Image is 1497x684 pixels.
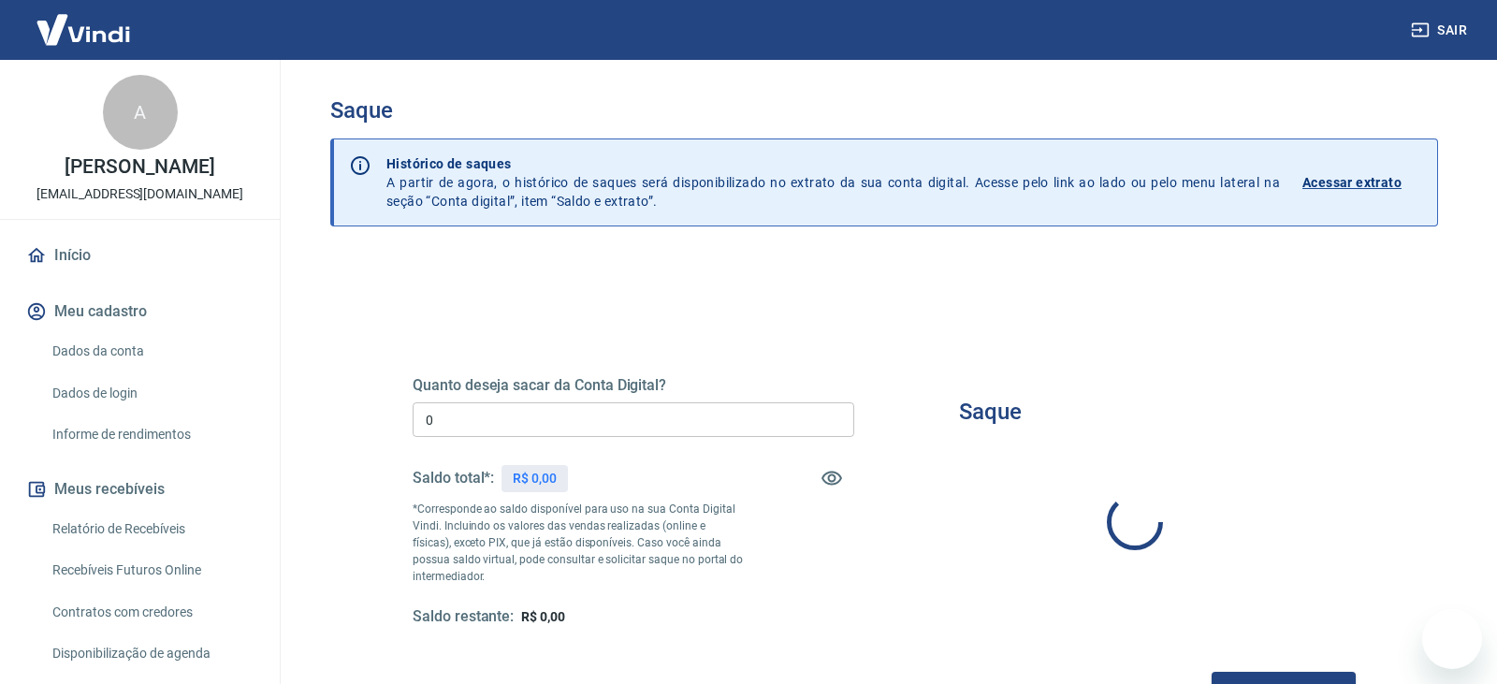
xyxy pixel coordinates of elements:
[45,415,257,454] a: Informe de rendimentos
[1422,609,1482,669] iframe: Botão para abrir a janela de mensagens
[45,510,257,548] a: Relatório de Recebíveis
[413,469,494,488] h5: Saldo total*:
[413,501,744,585] p: *Corresponde ao saldo disponível para uso na sua Conta Digital Vindi. Incluindo os valores das ve...
[45,332,257,371] a: Dados da conta
[1302,173,1402,192] p: Acessar extrato
[413,376,854,395] h5: Quanto deseja sacar da Conta Digital?
[22,1,144,58] img: Vindi
[22,291,257,332] button: Meu cadastro
[413,607,514,627] h5: Saldo restante:
[45,551,257,589] a: Recebíveis Futuros Online
[22,235,257,276] a: Início
[36,184,243,204] p: [EMAIL_ADDRESS][DOMAIN_NAME]
[22,469,257,510] button: Meus recebíveis
[103,75,178,150] div: A
[959,399,1022,425] h3: Saque
[513,469,557,488] p: R$ 0,00
[330,97,1438,124] h3: Saque
[1302,154,1422,211] a: Acessar extrato
[45,593,257,632] a: Contratos com credores
[65,157,214,177] p: [PERSON_NAME]
[1407,13,1475,48] button: Sair
[386,154,1280,211] p: A partir de agora, o histórico de saques será disponibilizado no extrato da sua conta digital. Ac...
[386,154,1280,173] p: Histórico de saques
[45,634,257,673] a: Disponibilização de agenda
[521,609,565,624] span: R$ 0,00
[45,374,257,413] a: Dados de login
